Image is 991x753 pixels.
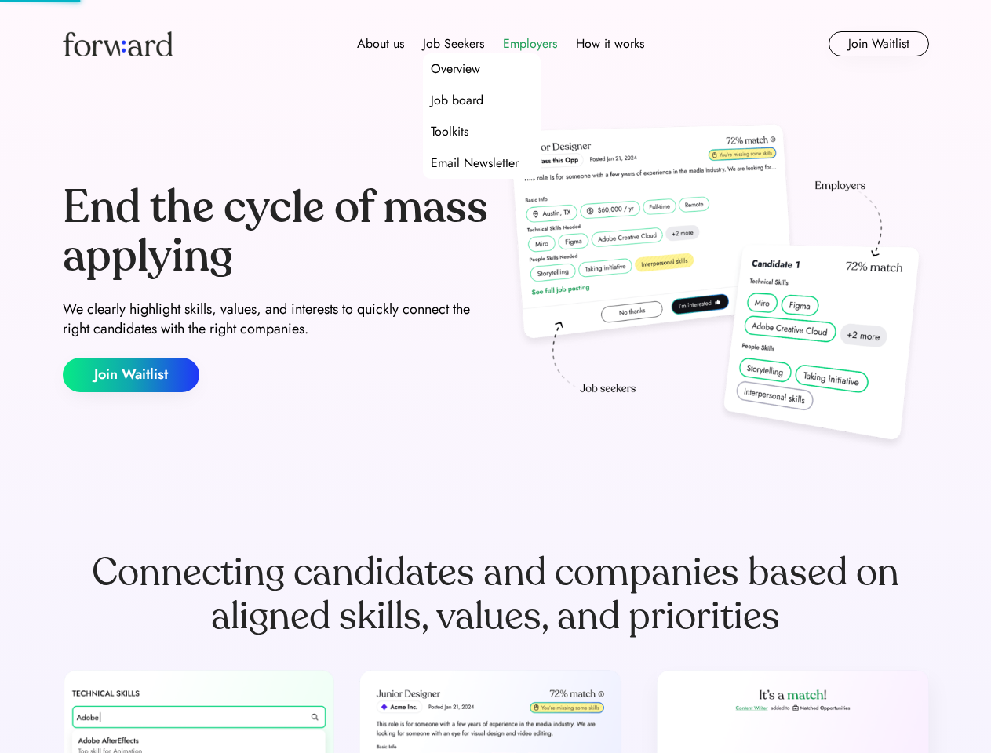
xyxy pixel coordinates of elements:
[431,60,480,78] div: Overview
[503,35,557,53] div: Employers
[357,35,404,53] div: About us
[829,31,929,56] button: Join Waitlist
[63,551,929,638] div: Connecting candidates and companies based on aligned skills, values, and priorities
[431,122,468,141] div: Toolkits
[502,119,929,457] img: hero-image.png
[63,184,490,280] div: End the cycle of mass applying
[63,358,199,392] button: Join Waitlist
[576,35,644,53] div: How it works
[63,31,173,56] img: Forward logo
[431,91,483,110] div: Job board
[431,154,519,173] div: Email Newsletter
[423,35,484,53] div: Job Seekers
[63,300,490,339] div: We clearly highlight skills, values, and interests to quickly connect the right candidates with t...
